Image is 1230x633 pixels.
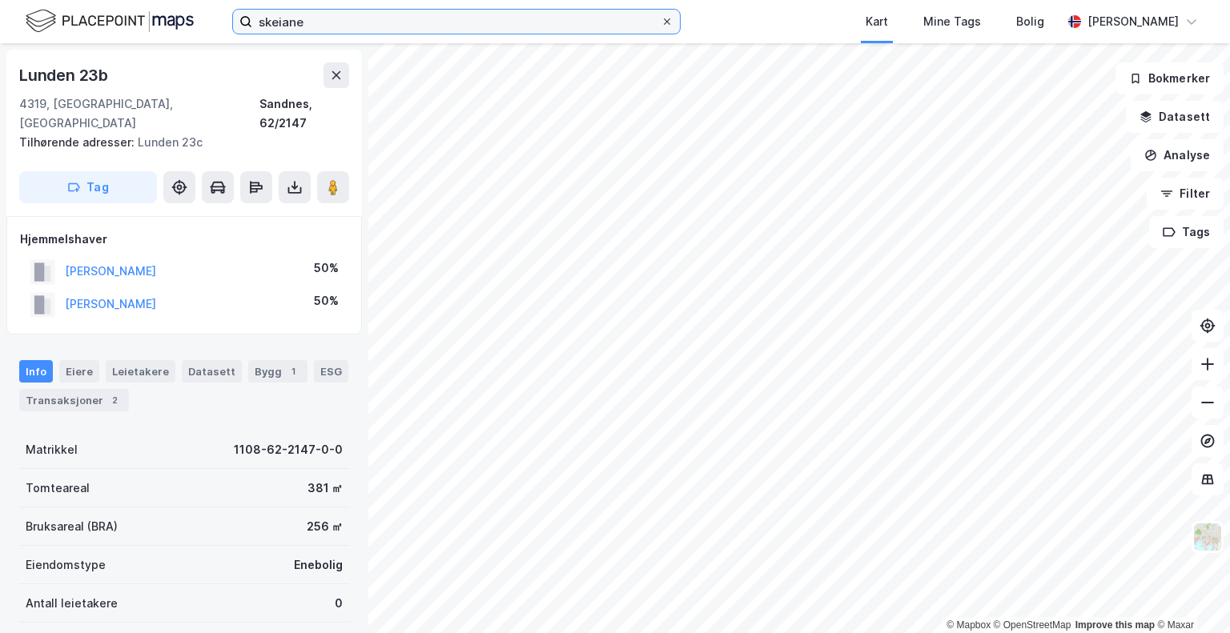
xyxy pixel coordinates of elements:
div: 0 [335,594,343,613]
iframe: Chat Widget [1150,556,1230,633]
div: Eiere [59,360,99,383]
div: [PERSON_NAME] [1087,12,1179,31]
input: Søk på adresse, matrikkel, gårdeiere, leietakere eller personer [252,10,661,34]
div: Mine Tags [923,12,981,31]
button: Datasett [1126,101,1224,133]
button: Analyse [1131,139,1224,171]
span: Tilhørende adresser: [19,135,138,149]
div: Bruksareal (BRA) [26,517,118,536]
div: 4319, [GEOGRAPHIC_DATA], [GEOGRAPHIC_DATA] [19,94,259,133]
button: Tag [19,171,157,203]
button: Bokmerker [1115,62,1224,94]
div: 256 ㎡ [307,517,343,536]
div: Lunden 23b [19,62,111,88]
div: Hjemmelshaver [20,230,348,249]
div: 50% [314,291,339,310]
img: Z [1192,522,1223,552]
a: OpenStreetMap [994,619,1071,631]
div: 50% [314,258,339,278]
div: Lunden 23c [19,133,336,152]
div: ESG [314,360,348,383]
a: Improve this map [1075,619,1155,631]
a: Mapbox [947,619,991,631]
button: Tags [1149,216,1224,248]
div: Kart [866,12,888,31]
div: Leietakere [106,360,175,383]
div: 2 [107,392,123,408]
img: logo.f888ab2527a4732fd821a326f86c7f29.svg [26,7,194,35]
div: Tomteareal [26,479,90,498]
div: 381 ㎡ [307,479,343,498]
div: Info [19,360,53,383]
div: Enebolig [294,555,343,575]
div: Antall leietakere [26,594,118,613]
div: Transaksjoner [19,389,129,411]
div: Kontrollprogram for chat [1150,556,1230,633]
div: Datasett [182,360,242,383]
div: 1 [285,363,301,379]
button: Filter [1147,178,1224,210]
div: 1108-62-2147-0-0 [234,440,343,459]
div: Bolig [1016,12,1044,31]
div: Matrikkel [26,440,78,459]
div: Bygg [248,360,307,383]
div: Sandnes, 62/2147 [259,94,349,133]
div: Eiendomstype [26,555,106,575]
